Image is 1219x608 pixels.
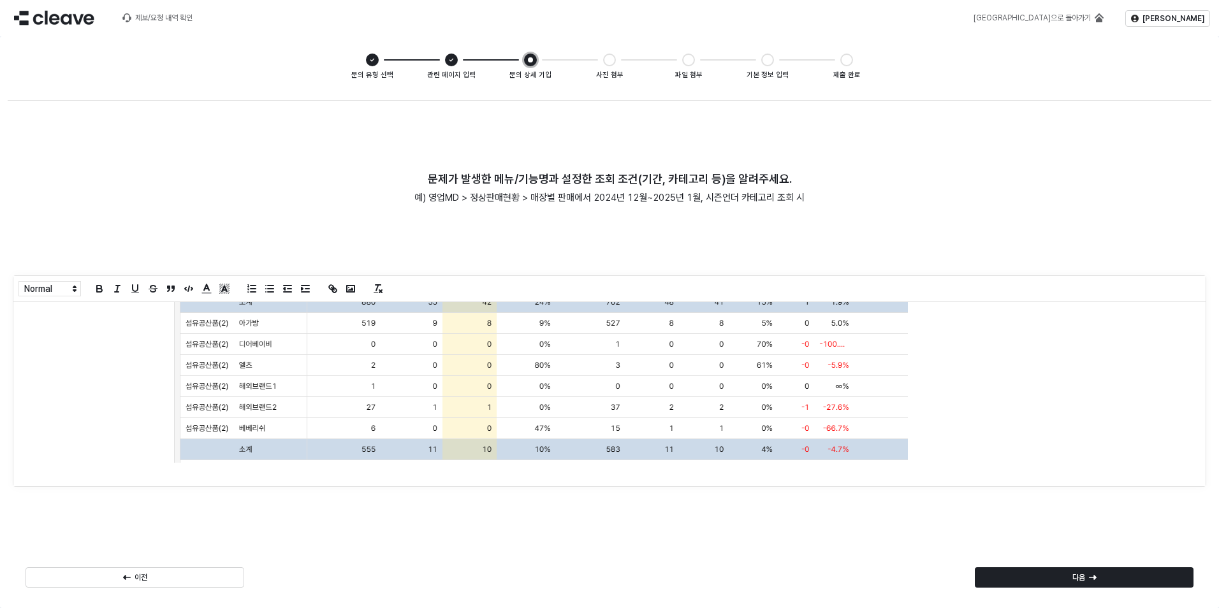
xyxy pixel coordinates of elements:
[974,13,1091,22] div: [GEOGRAPHIC_DATA]으로 돌아가기
[675,69,703,81] div: 파일 첨부
[966,10,1111,25] button: [GEOGRAPHIC_DATA]으로 돌아가기
[115,10,200,25] button: 제보/요청 내역 확인
[747,69,789,81] div: 기본 정보 입력
[13,173,1206,185] h4: 문제가 발생한 메뉴/기능명과 설정한 조회 조건(기간, 카테고리 등)을 알려주세요.
[427,69,476,81] div: 관련 페이지 입력
[621,52,700,81] li: 파일 첨부
[351,69,393,81] div: 문의 유형 선택
[779,52,858,81] li: 제출 완료
[350,52,869,81] ol: Steps
[361,52,384,81] li: 문의 유형 선택
[833,69,861,81] div: 제출 완료
[463,52,542,81] li: 문의 상세 기입
[596,69,624,81] div: 사진 첨부
[13,191,1206,205] p: 예) 영업MD > 정상판매현황 > 매장별 판매에서 2024년 12월~2025년 1월, 시즌언더 카테고리 조회 시
[384,52,463,81] li: 관련 페이지 입력
[135,13,193,22] div: 제보/요청 내역 확인
[700,52,779,81] li: 기본 정보 입력
[975,567,1193,588] button: 다음
[26,567,244,588] button: 이전
[1142,13,1204,24] p: [PERSON_NAME]
[1125,10,1210,27] button: [PERSON_NAME]
[542,52,621,81] li: 사진 첨부
[135,572,147,583] p: 이전
[966,10,1111,25] div: 메인으로 돌아가기
[1072,572,1085,583] p: 다음
[509,69,551,81] div: 문의 상세 기입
